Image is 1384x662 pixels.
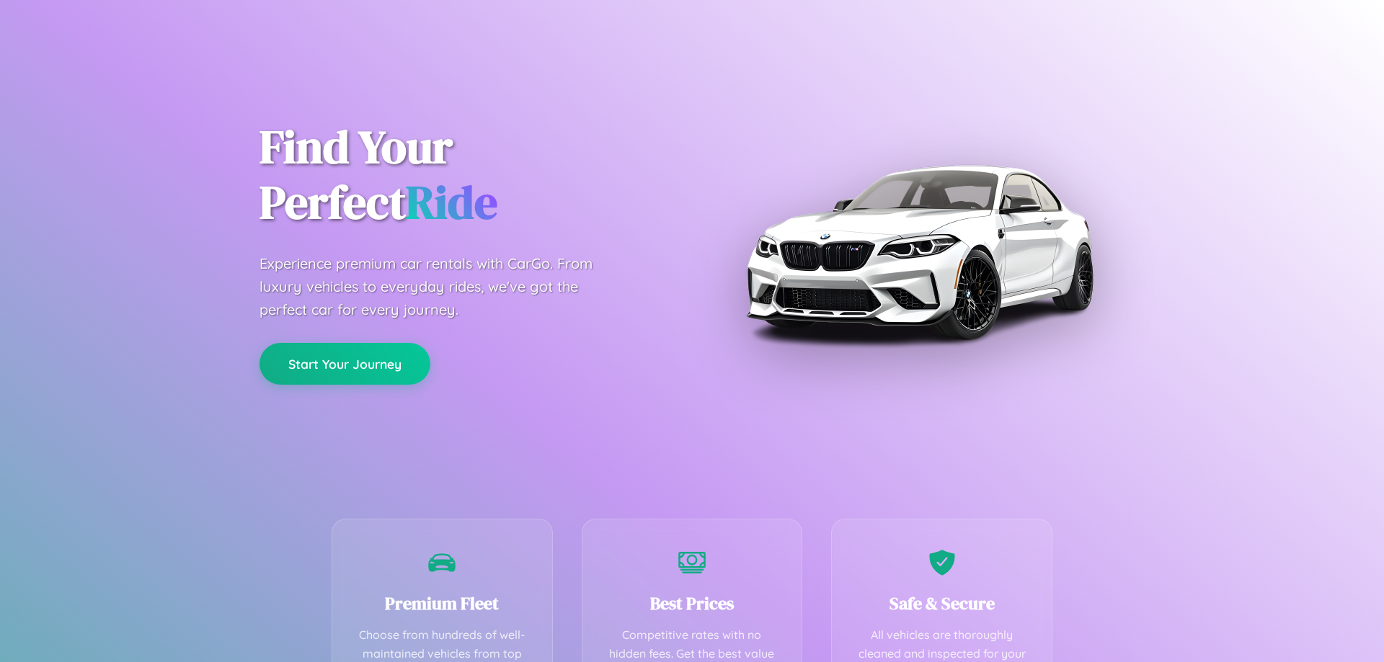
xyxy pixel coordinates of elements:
[739,72,1099,432] img: Premium BMW car rental vehicle
[259,343,430,385] button: Start Your Journey
[604,591,781,615] h3: Best Prices
[406,171,497,233] span: Ride
[853,591,1030,615] h3: Safe & Secure
[259,252,620,321] p: Experience premium car rentals with CarGo. From luxury vehicles to everyday rides, we've got the ...
[259,120,670,231] h1: Find Your Perfect
[354,591,531,615] h3: Premium Fleet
